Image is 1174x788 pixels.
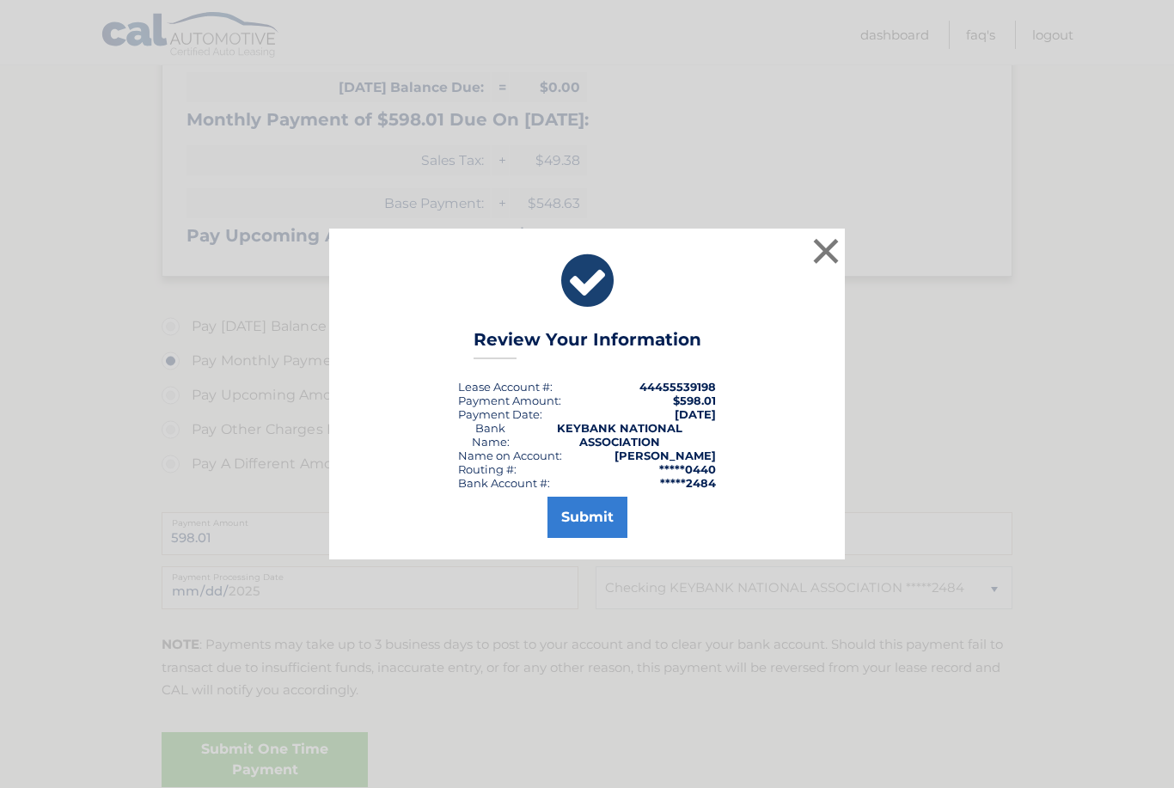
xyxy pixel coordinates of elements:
[615,449,716,462] strong: [PERSON_NAME]
[458,476,550,490] div: Bank Account #:
[458,421,523,449] div: Bank Name:
[557,421,682,449] strong: KEYBANK NATIONAL ASSOCIATION
[673,394,716,407] span: $598.01
[458,449,562,462] div: Name on Account:
[458,407,540,421] span: Payment Date
[458,407,542,421] div: :
[547,497,627,538] button: Submit
[639,380,716,394] strong: 44455539198
[458,462,517,476] div: Routing #:
[675,407,716,421] span: [DATE]
[474,329,701,359] h3: Review Your Information
[458,394,561,407] div: Payment Amount:
[458,380,553,394] div: Lease Account #:
[809,234,843,268] button: ×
